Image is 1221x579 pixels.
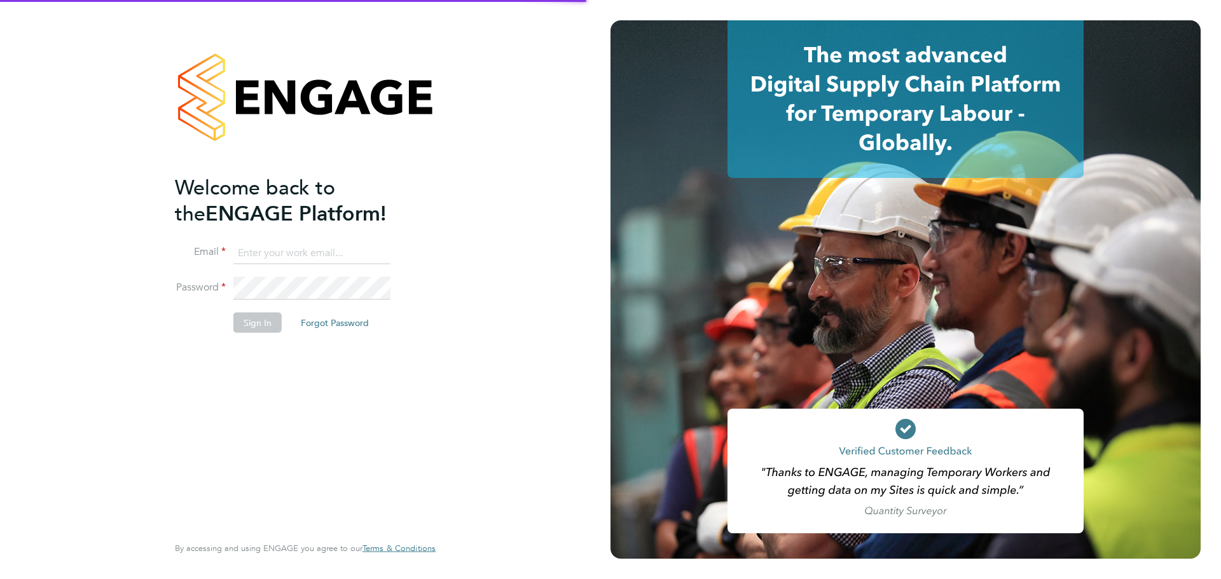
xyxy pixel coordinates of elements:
span: Terms & Conditions [362,543,436,554]
button: Forgot Password [291,313,379,333]
h2: ENGAGE Platform! [175,174,423,226]
label: Email [175,245,226,259]
span: Welcome back to the [175,175,335,226]
button: Sign In [233,313,282,333]
input: Enter your work email... [233,242,390,264]
span: By accessing and using ENGAGE you agree to our [175,543,436,554]
label: Password [175,281,226,294]
a: Terms & Conditions [362,543,436,554]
